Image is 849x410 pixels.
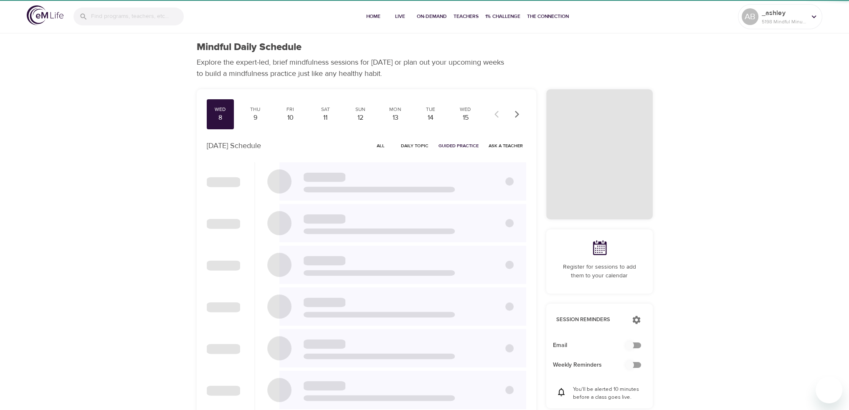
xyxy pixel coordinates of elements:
p: You'll be alerted 10 minutes before a class goes live. [573,385,643,402]
span: Home [363,12,383,21]
span: Daily Topic [401,142,428,150]
button: All [367,139,394,152]
p: 5198 Mindful Minutes [762,18,806,25]
h1: Mindful Daily Schedule [197,41,302,53]
div: 9 [245,113,266,123]
iframe: Button to launch messaging window [816,377,842,403]
div: 15 [455,113,476,123]
div: Sat [315,106,336,113]
div: AB [742,8,758,25]
span: Live [390,12,410,21]
div: Wed [210,106,231,113]
div: Wed [455,106,476,113]
span: Guided Practice [438,142,479,150]
div: 8 [210,113,231,123]
button: Daily Topic [398,139,432,152]
span: Teachers [454,12,479,21]
span: Ask a Teacher [489,142,523,150]
button: Ask a Teacher [485,139,526,152]
button: Guided Practice [435,139,482,152]
input: Find programs, teachers, etc... [91,8,184,25]
span: Weekly Reminders [553,361,633,370]
p: Register for sessions to add them to your calendar [556,263,643,280]
div: Thu [245,106,266,113]
p: [DATE] Schedule [207,140,261,151]
div: 10 [280,113,301,123]
div: 11 [315,113,336,123]
p: _ashley [762,8,806,18]
img: logo [27,5,63,25]
div: Tue [420,106,441,113]
p: Session Reminders [556,316,623,324]
span: The Connection [527,12,569,21]
span: On-Demand [417,12,447,21]
div: 13 [385,113,406,123]
p: Explore the expert-led, brief mindfulness sessions for [DATE] or plan out your upcoming weeks to ... [197,57,510,79]
div: Fri [280,106,301,113]
span: 1% Challenge [485,12,520,21]
span: Email [553,341,633,350]
div: 14 [420,113,441,123]
div: 12 [350,113,371,123]
span: All [371,142,391,150]
div: Sun [350,106,371,113]
div: Mon [385,106,406,113]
